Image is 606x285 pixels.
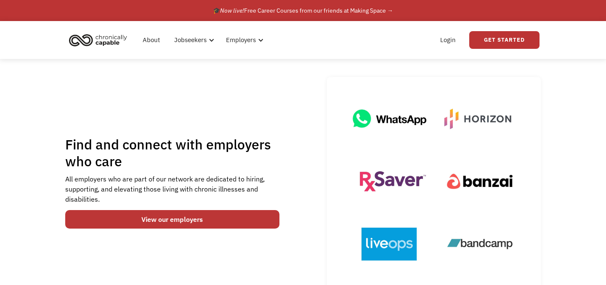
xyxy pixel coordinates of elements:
[66,31,130,49] img: Chronically Capable logo
[221,27,266,53] div: Employers
[66,31,133,49] a: home
[138,27,165,53] a: About
[435,27,461,53] a: Login
[226,35,256,45] div: Employers
[469,31,540,49] a: Get Started
[65,136,279,170] h1: Find and connect with employers who care
[65,174,279,204] div: All employers who are part of our network are dedicated to hiring, supporting, and elevating thos...
[174,35,207,45] div: Jobseekers
[220,7,244,14] em: Now live!
[169,27,217,53] div: Jobseekers
[65,210,279,229] a: View our employers
[213,5,393,16] div: 🎓 Free Career Courses from our friends at Making Space →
